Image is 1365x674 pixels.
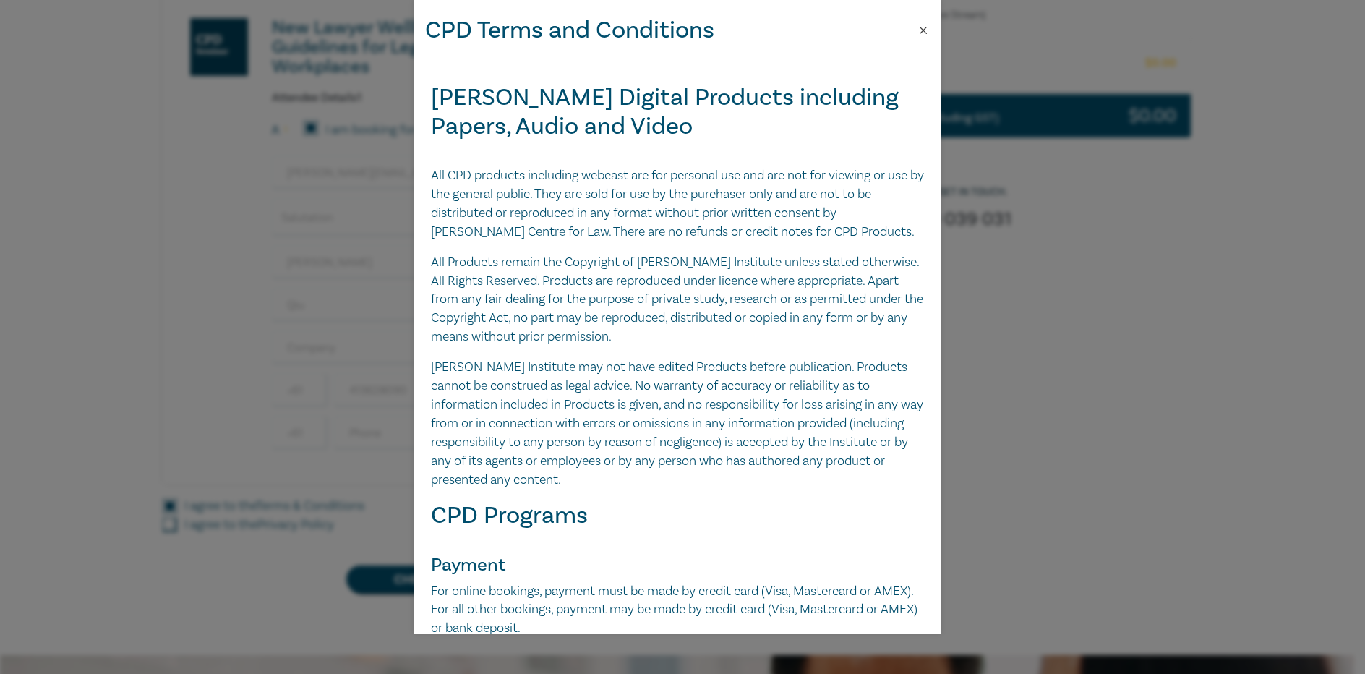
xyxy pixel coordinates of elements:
[431,555,924,575] h3: Payment
[425,12,714,48] h2: CPD Terms and Conditions
[431,166,924,242] p: All CPD products including webcast are for personal use and are not for viewing or use by the gen...
[431,358,924,489] p: [PERSON_NAME] Institute may not have edited Products before publication. Products cannot be const...
[917,24,930,37] button: Close
[431,582,924,639] p: For online bookings, payment must be made by credit card (Visa, Mastercard or AMEX). For all othe...
[431,253,924,347] p: All Products remain the Copyright of [PERSON_NAME] Institute unless stated otherwise. All Rights ...
[431,501,924,530] h2: CPD Programs
[431,83,924,141] h2: [PERSON_NAME] Digital Products including Papers, Audio and Video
